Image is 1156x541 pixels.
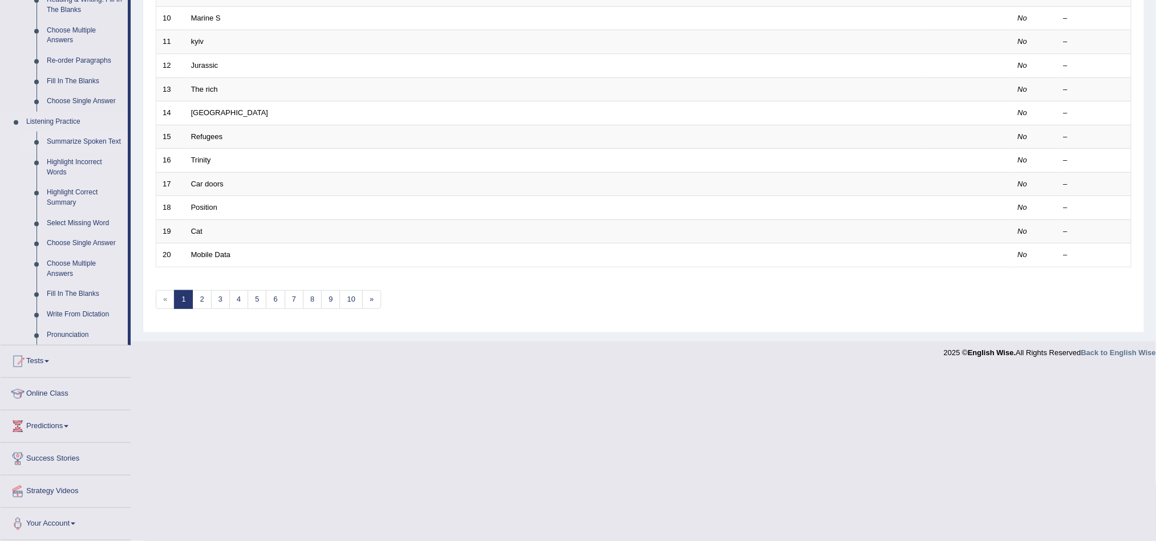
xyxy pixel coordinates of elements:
a: Back to English Wise [1081,348,1156,357]
a: Refugees [191,132,223,141]
div: – [1064,226,1125,237]
a: 6 [266,290,285,309]
strong: English Wise. [968,348,1016,357]
td: 16 [156,149,185,173]
a: Strategy Videos [1,475,131,504]
a: Jurassic [191,61,219,70]
div: – [1064,179,1125,190]
em: No [1018,250,1028,259]
a: Marine S [191,14,221,22]
div: – [1064,250,1125,261]
div: – [1064,132,1125,143]
em: No [1018,203,1028,211]
a: » [362,290,381,309]
em: No [1018,85,1028,93]
a: 7 [285,290,304,309]
a: Mobile Data [191,250,231,259]
em: No [1018,180,1028,188]
em: No [1018,227,1028,235]
a: 10 [339,290,362,309]
div: – [1064,60,1125,71]
a: Highlight Incorrect Words [42,152,128,182]
div: 2025 © All Rights Reserved [944,341,1156,358]
td: 11 [156,30,185,54]
a: Fill In The Blanks [42,284,128,304]
a: Re-order Paragraphs [42,51,128,71]
a: Position [191,203,217,211]
em: No [1018,132,1028,141]
a: Car doors [191,180,224,188]
td: 15 [156,125,185,149]
a: 3 [211,290,230,309]
a: 2 [192,290,211,309]
div: – [1064,13,1125,24]
td: 10 [156,6,185,30]
a: Fill In The Blanks [42,71,128,92]
a: kyiv [191,37,204,46]
div: – [1064,84,1125,95]
a: 4 [229,290,248,309]
a: Success Stories [1,443,131,471]
a: Trinity [191,156,211,164]
em: No [1018,37,1028,46]
a: Your Account [1,508,131,536]
a: Summarize Spoken Text [42,132,128,152]
a: [GEOGRAPHIC_DATA] [191,108,268,117]
a: 1 [174,290,193,309]
div: – [1064,202,1125,213]
a: Select Missing Word [42,213,128,234]
div: – [1064,36,1125,47]
a: Choose Multiple Answers [42,21,128,51]
td: 17 [156,172,185,196]
div: – [1064,108,1125,119]
a: Pronunciation [42,325,128,345]
td: 13 [156,78,185,101]
a: 9 [321,290,340,309]
a: Tests [1,345,131,374]
a: Write From Dictation [42,304,128,325]
span: « [156,290,175,309]
a: Predictions [1,410,131,439]
td: 12 [156,54,185,78]
a: Online Class [1,378,131,406]
a: 5 [248,290,266,309]
em: No [1018,108,1028,117]
td: 18 [156,196,185,220]
a: Highlight Correct Summary [42,182,128,213]
a: Choose Single Answer [42,91,128,112]
a: Cat [191,227,203,235]
a: Choose Multiple Answers [42,254,128,284]
a: The rich [191,85,218,93]
td: 19 [156,219,185,243]
em: No [1018,61,1028,70]
td: 14 [156,101,185,125]
a: 8 [303,290,322,309]
div: – [1064,155,1125,166]
em: No [1018,156,1028,164]
td: 20 [156,243,185,267]
a: Listening Practice [21,112,128,132]
a: Choose Single Answer [42,233,128,254]
em: No [1018,14,1028,22]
